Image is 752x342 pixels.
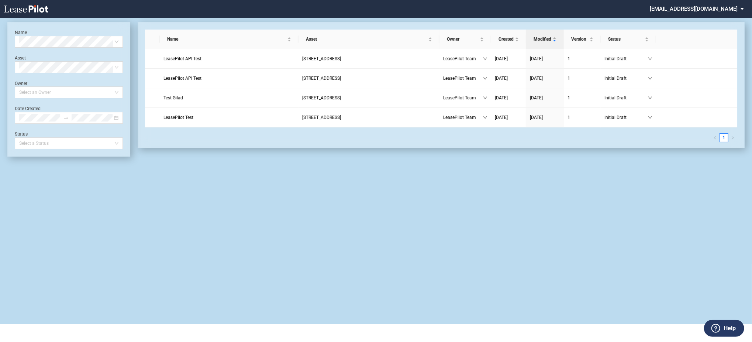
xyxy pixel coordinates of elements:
[728,133,737,142] button: right
[530,75,560,82] a: [DATE]
[530,114,560,121] a: [DATE]
[530,115,543,120] span: [DATE]
[568,56,570,61] span: 1
[568,114,597,121] a: 1
[495,114,522,121] a: [DATE]
[163,115,193,120] span: LeasePilot Test
[167,35,286,43] span: Name
[163,114,295,121] a: LeasePilot Test
[495,94,522,102] a: [DATE]
[704,320,744,337] button: Help
[306,35,427,43] span: Asset
[299,30,439,49] th: Asset
[604,94,648,102] span: Initial Draft
[302,75,436,82] a: [STREET_ADDRESS]
[439,30,491,49] th: Owner
[648,115,652,120] span: down
[495,56,508,61] span: [DATE]
[530,94,560,102] a: [DATE]
[163,95,183,100] span: Test Gilad
[163,56,201,61] span: LeasePilot API Test
[63,115,69,120] span: swap-right
[483,76,487,81] span: down
[495,95,508,100] span: [DATE]
[443,75,483,82] span: LeasePilot Team
[447,35,479,43] span: Owner
[302,94,436,102] a: [STREET_ADDRESS]
[604,75,648,82] span: Initial Draft
[604,114,648,121] span: Initial Draft
[495,115,508,120] span: [DATE]
[530,76,543,81] span: [DATE]
[302,55,436,62] a: [STREET_ADDRESS]
[443,55,483,62] span: LeasePilot Team
[443,114,483,121] span: LeasePilot Team
[160,30,299,49] th: Name
[568,75,597,82] a: 1
[720,133,728,142] li: 1
[534,35,551,43] span: Modified
[491,30,526,49] th: Created
[711,133,720,142] button: left
[648,57,652,61] span: down
[711,133,720,142] li: Previous Page
[483,115,487,120] span: down
[648,96,652,100] span: down
[568,55,597,62] a: 1
[568,95,570,100] span: 1
[571,35,588,43] span: Version
[728,133,737,142] li: Next Page
[15,30,27,35] label: Name
[495,76,508,81] span: [DATE]
[302,95,341,100] span: 109 State Street
[302,56,341,61] span: 109 State Street
[495,55,522,62] a: [DATE]
[724,324,736,333] label: Help
[601,30,656,49] th: Status
[302,114,436,121] a: [STREET_ADDRESS]
[163,75,295,82] a: LeasePilot API Test
[15,55,26,61] label: Asset
[568,115,570,120] span: 1
[483,96,487,100] span: down
[483,57,487,61] span: down
[526,30,564,49] th: Modified
[15,131,28,137] label: Status
[495,75,522,82] a: [DATE]
[720,134,728,142] a: 1
[530,95,543,100] span: [DATE]
[604,55,648,62] span: Initial Draft
[63,115,69,120] span: to
[568,76,570,81] span: 1
[163,94,295,102] a: Test Gilad
[15,81,27,86] label: Owner
[302,115,341,120] span: 109 State Street
[15,106,41,111] label: Date Created
[530,55,560,62] a: [DATE]
[648,76,652,81] span: down
[163,55,295,62] a: LeasePilot API Test
[568,94,597,102] a: 1
[530,56,543,61] span: [DATE]
[302,76,341,81] span: 109 State Street
[608,35,644,43] span: Status
[499,35,514,43] span: Created
[731,136,735,140] span: right
[443,94,483,102] span: LeasePilot Team
[713,136,717,140] span: left
[163,76,201,81] span: LeasePilot API Test
[564,30,601,49] th: Version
